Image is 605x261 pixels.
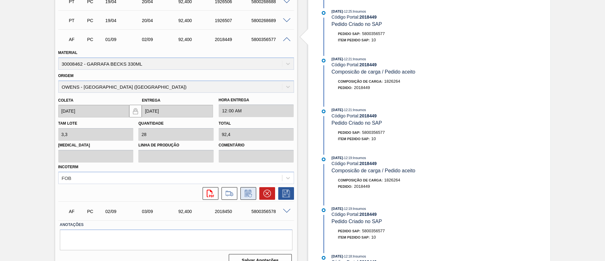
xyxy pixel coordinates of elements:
span: 10 [371,136,376,141]
div: 5800356577 [250,37,291,42]
label: Quantidade [138,121,164,126]
img: locked [132,107,139,115]
span: Composicão de carga / Pedido aceito [331,69,415,74]
span: 5800356577 [362,228,385,233]
div: 19/04/2025 [104,18,145,23]
img: atual [322,208,326,212]
div: Pedido de Compra [85,18,104,23]
span: : Insumos [352,207,366,211]
label: [MEDICAL_DATA] [58,141,134,150]
span: Pedido Criado no SAP [331,219,382,224]
p: AF [69,37,85,42]
div: Informar alteração no pedido [237,187,256,200]
span: : Insumos [352,108,366,112]
p: PT [69,18,85,23]
span: Pedido Criado no SAP [331,21,382,27]
div: Código Portal: [331,15,481,20]
strong: 2018449 [360,212,377,217]
input: dd/mm/yyyy [58,105,130,117]
input: dd/mm/yyyy [142,105,213,117]
span: - 12:19 [343,207,352,211]
label: Hora Entrega [219,96,294,105]
span: 2018449 [354,85,370,90]
div: 20/04/2025 [140,18,181,23]
strong: 2018449 [360,15,377,20]
span: Pedido : [338,86,353,90]
span: Pedido : [338,185,353,188]
span: [DATE] [331,254,343,258]
label: Total [219,121,231,126]
div: 01/09/2025 [104,37,145,42]
span: 1826264 [384,79,400,84]
div: 03/09/2025 [140,209,181,214]
span: 10 [371,38,376,42]
div: Pedido de Compra [85,209,104,214]
div: Aguardando Faturamento [67,205,86,218]
span: - 12:18 [343,255,352,258]
div: 92,400 [177,209,218,214]
span: [DATE] [331,156,343,160]
label: Tam lote [58,121,77,126]
div: 92,400 [177,37,218,42]
span: Composicão de carga / Pedido aceito [331,168,415,173]
span: 2018449 [354,184,370,189]
span: [DATE] [331,108,343,112]
img: atual [322,256,326,260]
div: 5800268689 [250,18,291,23]
span: 5800356577 [362,130,385,135]
span: - 12:25 [343,10,352,13]
strong: 2018449 [360,113,377,118]
span: 1826264 [384,178,400,182]
img: atual [322,157,326,161]
span: : Insumos [352,9,366,13]
strong: 2018449 [360,161,377,166]
div: Código Portal: [331,62,481,67]
span: Pedido SAP: [338,229,361,233]
div: Abrir arquivo PDF [199,187,218,200]
strong: 2018449 [360,62,377,67]
span: [DATE] [331,57,343,61]
span: Item pedido SAP: [338,235,370,239]
div: Cancelar pedido [256,187,275,200]
span: Pedido SAP: [338,32,361,36]
label: Incoterm [58,165,78,169]
span: [DATE] [331,9,343,13]
div: Código Portal: [331,113,481,118]
img: atual [322,110,326,113]
div: 92,400 [177,18,218,23]
div: Pedido em Trânsito [67,14,86,27]
label: Origem [58,74,74,78]
span: Pedido SAP: [338,131,361,134]
label: Anotações [60,220,292,229]
div: 2018449 [213,37,254,42]
span: 10 [371,235,376,240]
span: Item pedido SAP: [338,137,370,141]
p: AF [69,209,85,214]
div: Aguardando Faturamento [67,33,86,46]
button: locked [129,105,142,117]
div: 5800356578 [250,209,291,214]
div: Ir para Composição de Carga [218,187,237,200]
span: - 12:21 [343,57,352,61]
span: : Insumos [352,57,366,61]
span: : Insumos [352,156,366,160]
span: : Insumos [352,254,366,258]
span: - 12:21 [343,108,352,112]
div: Código Portal: [331,212,481,217]
div: FOB [62,175,72,181]
label: Entrega [142,98,160,103]
span: 5800356577 [362,31,385,36]
div: Salvar Pedido [275,187,294,200]
label: Linha de Produção [138,141,214,150]
div: 1926507 [213,18,254,23]
div: 2018450 [213,209,254,214]
img: atual [322,11,326,15]
span: Composição de Carga : [338,178,383,182]
span: [DATE] [331,207,343,211]
span: - 12:19 [343,156,352,160]
img: atual [322,59,326,62]
label: Coleta [58,98,73,103]
div: Código Portal: [331,161,481,166]
span: Item pedido SAP: [338,38,370,42]
div: 02/09/2025 [104,209,145,214]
